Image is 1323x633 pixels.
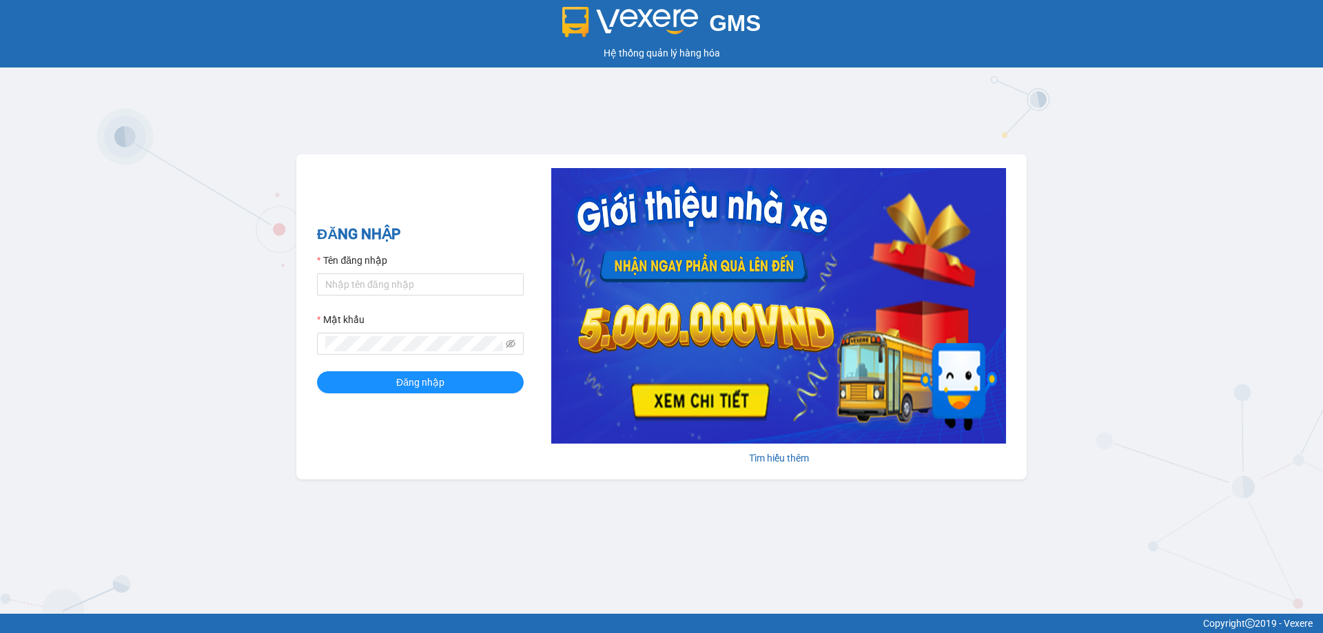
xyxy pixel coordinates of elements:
label: Mật khẩu [317,312,365,327]
div: Hệ thống quản lý hàng hóa [3,45,1320,61]
a: GMS [562,21,761,32]
div: Copyright 2019 - Vexere [10,616,1313,631]
h2: ĐĂNG NHẬP [317,223,524,246]
div: Tìm hiểu thêm [551,450,1006,466]
img: logo 2 [562,7,699,37]
img: banner-0 [551,168,1006,444]
span: copyright [1245,619,1255,628]
input: Tên đăng nhập [317,273,524,295]
button: Đăng nhập [317,371,524,393]
span: eye-invisible [506,339,515,349]
label: Tên đăng nhập [317,253,387,268]
input: Mật khẩu [325,336,503,351]
span: GMS [709,10,761,36]
span: Đăng nhập [396,375,444,390]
